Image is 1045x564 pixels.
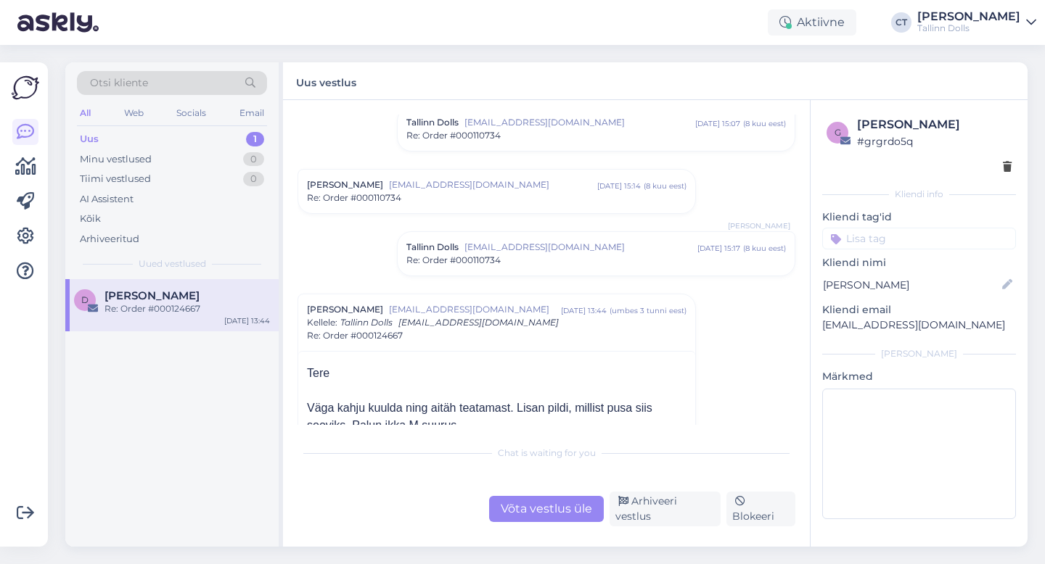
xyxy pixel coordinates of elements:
[697,243,740,254] div: [DATE] 15:17
[822,369,1016,384] p: Märkmed
[406,116,459,129] span: Tallinn Dolls
[307,191,401,204] span: Re: Order #000110734
[822,255,1016,270] p: Kliendi nimi
[246,132,264,146] div: 1
[307,329,403,342] span: Re: Order #000124667
[406,129,501,142] span: Re: Order #000110734
[243,172,264,186] div: 0
[296,71,356,91] label: Uus vestlus
[389,303,561,316] span: [EMAIL_ADDRESS][DOMAIN_NAME]
[822,188,1016,201] div: Kliendi info
[917,11,1036,34] a: [PERSON_NAME]Tallinn Dolls
[917,11,1020,22] div: [PERSON_NAME]
[307,317,337,328] span: Kellele :
[139,257,206,270] span: Uued vestlused
[822,318,1016,333] p: [EMAIL_ADDRESS][DOMAIN_NAME]
[307,365,687,382] div: Tere
[464,241,697,254] span: [EMAIL_ADDRESS][DOMAIN_NAME]
[743,243,786,254] div: ( 8 kuu eest )
[743,118,786,129] div: ( 8 kuu eest )
[726,492,795,526] div: Blokeeri
[80,152,152,167] div: Minu vestlused
[597,181,641,191] div: [DATE] 15:14
[243,152,264,167] div: 0
[835,127,841,138] span: g
[768,9,856,36] div: Aktiivne
[307,399,687,434] div: Väga kahju kuulda ning aitäh teatamast. Lisan pildi, millist pusa siis sooviks. Palun ikka M suurus.
[77,104,94,123] div: All
[857,116,1012,133] div: [PERSON_NAME]
[80,192,134,207] div: AI Assistent
[610,305,687,316] div: ( umbes 3 tunni eest )
[891,12,911,33] div: CT
[489,496,604,522] div: Võta vestlus üle
[224,315,270,326] div: [DATE] 13:44
[80,132,99,146] div: Uus
[728,220,790,231] span: [PERSON_NAME]
[340,317,393,328] span: Tallinn Dolls
[389,178,597,191] span: [EMAIL_ADDRESS][DOMAIN_NAME]
[81,294,89,305] span: D
[80,172,151,186] div: Tiimi vestlused
[917,22,1020,34] div: Tallinn Dolls
[822,302,1016,318] p: Kliendi email
[307,303,383,316] span: [PERSON_NAME]
[406,241,459,254] span: Tallinn Dolls
[90,75,148,91] span: Otsi kliente
[644,181,687,191] div: ( 8 kuu eest )
[173,104,209,123] div: Socials
[406,254,501,267] span: Re: Order #000110734
[12,74,39,101] img: Askly Logo
[464,116,695,129] span: [EMAIL_ADDRESS][DOMAIN_NAME]
[695,118,740,129] div: [DATE] 15:07
[822,347,1016,360] div: [PERSON_NAME]
[104,289,200,302] span: Deily Tatar
[822,228,1016,249] input: Lisa tag
[80,232,139,246] div: Arhiveeritud
[237,104,267,123] div: Email
[80,212,101,226] div: Kõik
[121,104,147,123] div: Web
[307,178,383,191] span: [PERSON_NAME]
[104,302,270,315] div: Re: Order #000124667
[610,492,721,526] div: Arhiveeri vestlus
[298,447,795,460] div: Chat is waiting for you
[857,133,1012,149] div: # grgrdo5q
[398,317,559,328] span: [EMAIL_ADDRESS][DOMAIN_NAME]
[561,305,607,316] div: [DATE] 13:44
[823,277,999,293] input: Lisa nimi
[822,210,1016,225] p: Kliendi tag'id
